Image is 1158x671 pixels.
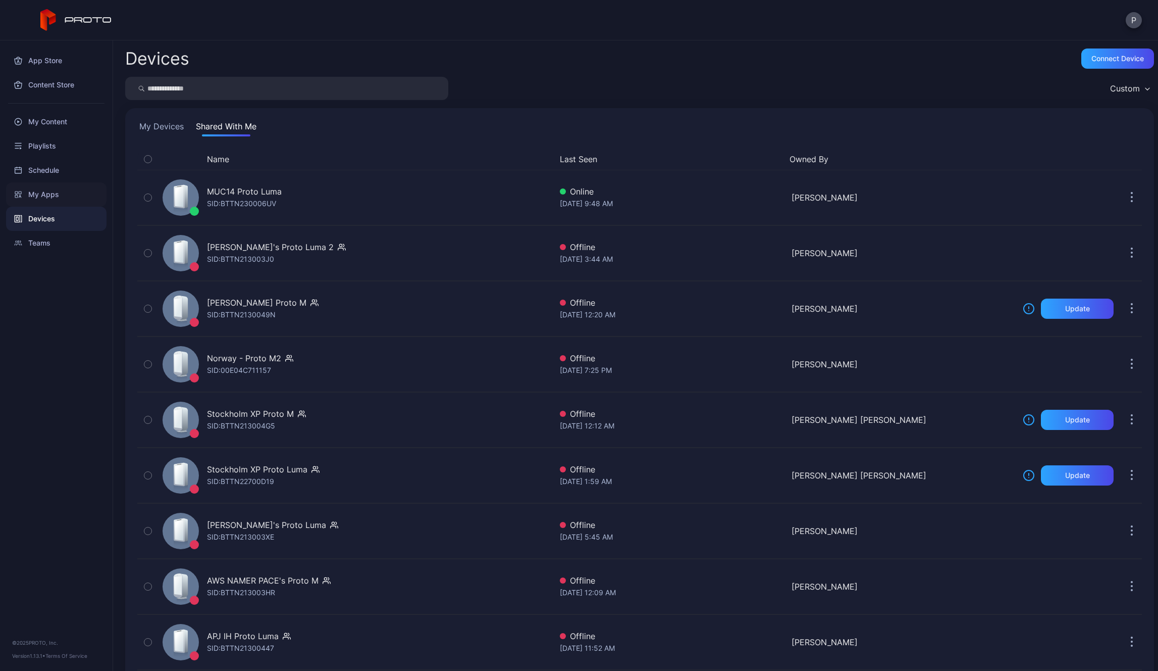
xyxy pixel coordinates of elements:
[1122,153,1142,165] div: Options
[789,153,1011,165] button: Owned By
[1041,465,1114,486] button: Update
[560,463,783,475] div: Offline
[792,247,1015,259] div: [PERSON_NAME]
[560,630,783,642] div: Offline
[560,297,783,309] div: Offline
[207,519,326,531] div: [PERSON_NAME]'s Proto Luma
[1105,77,1154,100] button: Custom
[6,182,107,207] a: My Apps
[792,581,1015,593] div: [PERSON_NAME]
[560,364,783,376] div: [DATE] 7:25 PM
[560,198,783,210] div: [DATE] 9:48 AM
[792,525,1015,537] div: [PERSON_NAME]
[1041,410,1114,430] button: Update
[792,358,1015,370] div: [PERSON_NAME]
[6,73,107,97] a: Content Store
[207,630,279,642] div: APJ IH Proto Luma
[1065,416,1090,424] div: Update
[207,463,307,475] div: Stockholm XP Proto Luma
[1126,12,1142,28] button: P
[6,49,107,73] a: App Store
[207,185,282,198] div: MUC14 Proto Luma
[207,642,274,654] div: SID: BTTN21300447
[1081,49,1154,69] button: Connect device
[6,158,107,182] a: Schedule
[207,574,319,587] div: AWS NAMER PACE's Proto M
[1041,299,1114,319] button: Update
[207,253,274,265] div: SID: BTTN213003J0
[560,642,783,654] div: [DATE] 11:52 AM
[560,309,783,321] div: [DATE] 12:20 AM
[207,587,275,599] div: SID: BTTN213003HR
[1065,305,1090,313] div: Update
[6,110,107,134] a: My Content
[207,475,274,488] div: SID: BTTN22700D19
[560,185,783,198] div: Online
[1065,471,1090,480] div: Update
[207,297,306,309] div: [PERSON_NAME] Proto M
[6,134,107,158] a: Playlists
[792,414,1015,426] div: [PERSON_NAME] [PERSON_NAME]
[560,531,783,543] div: [DATE] 5:45 AM
[207,198,276,210] div: SID: BTTN230006UV
[560,153,781,165] button: Last Seen
[560,352,783,364] div: Offline
[560,420,783,432] div: [DATE] 12:12 AM
[560,519,783,531] div: Offline
[560,241,783,253] div: Offline
[45,653,87,659] a: Terms Of Service
[1110,83,1140,93] div: Custom
[207,352,281,364] div: Norway - Proto M2
[560,475,783,488] div: [DATE] 1:59 AM
[6,207,107,231] a: Devices
[207,241,334,253] div: [PERSON_NAME]'s Proto Luma 2
[1091,55,1144,63] div: Connect device
[792,636,1015,648] div: [PERSON_NAME]
[12,639,100,647] div: © 2025 PROTO, Inc.
[125,50,189,68] h2: Devices
[207,420,275,432] div: SID: BTTN213004G5
[560,587,783,599] div: [DATE] 12:09 AM
[560,253,783,265] div: [DATE] 3:44 AM
[207,364,271,376] div: SID: 00E04C711157
[207,408,294,420] div: Stockholm XP Proto M
[560,408,783,420] div: Offline
[207,309,276,321] div: SID: BTTN2130049N
[792,469,1015,482] div: [PERSON_NAME] [PERSON_NAME]
[207,531,274,543] div: SID: BTTN213003XE
[194,120,258,136] button: Shared With Me
[137,120,186,136] button: My Devices
[207,153,229,165] button: Name
[12,653,45,659] span: Version 1.13.1 •
[6,231,107,255] a: Teams
[792,191,1015,204] div: [PERSON_NAME]
[792,303,1015,315] div: [PERSON_NAME]
[1019,153,1110,165] div: Update Device
[560,574,783,587] div: Offline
